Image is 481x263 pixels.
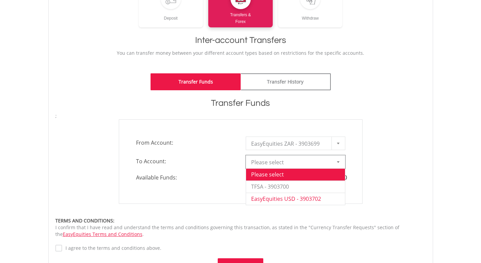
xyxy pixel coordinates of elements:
[251,156,330,169] span: Please select
[131,137,241,149] span: From Account:
[139,9,203,22] div: Deposit
[208,9,273,25] div: Transfers & Forex
[246,181,345,193] li: TFSA - 3903700
[55,217,426,224] div: TERMS AND CONDITIONS:
[251,137,330,150] span: EasyEquities ZAR - 3903699
[246,193,345,205] li: EasyEquities USD - 3903702
[246,168,345,181] li: Please select
[131,155,241,167] span: To Account:
[55,97,426,109] h1: Transfer Funds
[55,34,426,46] h1: Inter-account Transfers
[63,231,142,237] a: EasyEquities Terms and Conditions
[55,50,426,56] p: You can transfer money between your different account types based on restrictions for the specifi...
[55,217,426,238] div: I confirm that I have read and understand the terms and conditions governing this transaction, as...
[151,73,241,90] a: Transfer Funds
[278,9,343,22] div: Withdraw
[241,73,331,90] a: Transfer History
[131,174,241,182] span: Available Funds:
[62,245,161,252] label: I agree to the terms and conditions above.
